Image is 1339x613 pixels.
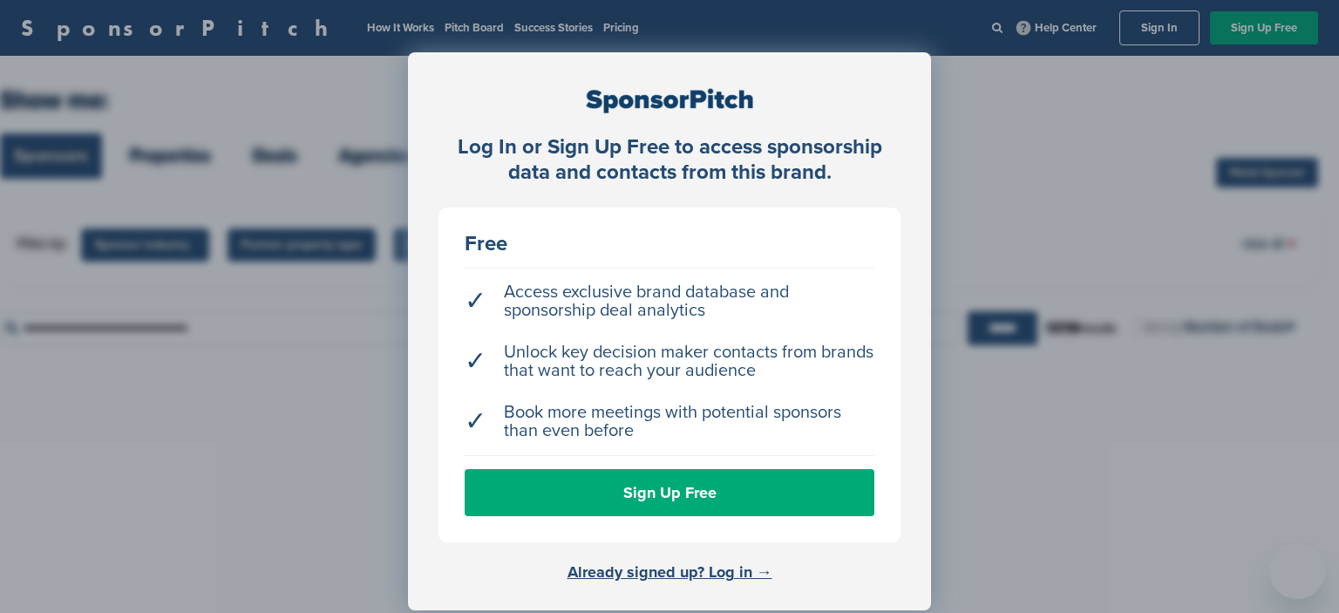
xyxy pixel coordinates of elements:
[465,412,486,431] span: ✓
[465,275,874,329] li: Access exclusive brand database and sponsorship deal analytics
[465,469,874,516] a: Sign Up Free
[465,335,874,389] li: Unlock key decision maker contacts from brands that want to reach your audience
[465,292,486,310] span: ✓
[1269,543,1325,599] iframe: Button to launch messaging window
[465,395,874,449] li: Book more meetings with potential sponsors than even before
[465,352,486,371] span: ✓
[438,135,901,186] div: Log In or Sign Up Free to access sponsorship data and contacts from this brand.
[568,562,772,582] a: Already signed up? Log in →
[465,234,874,255] div: Free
